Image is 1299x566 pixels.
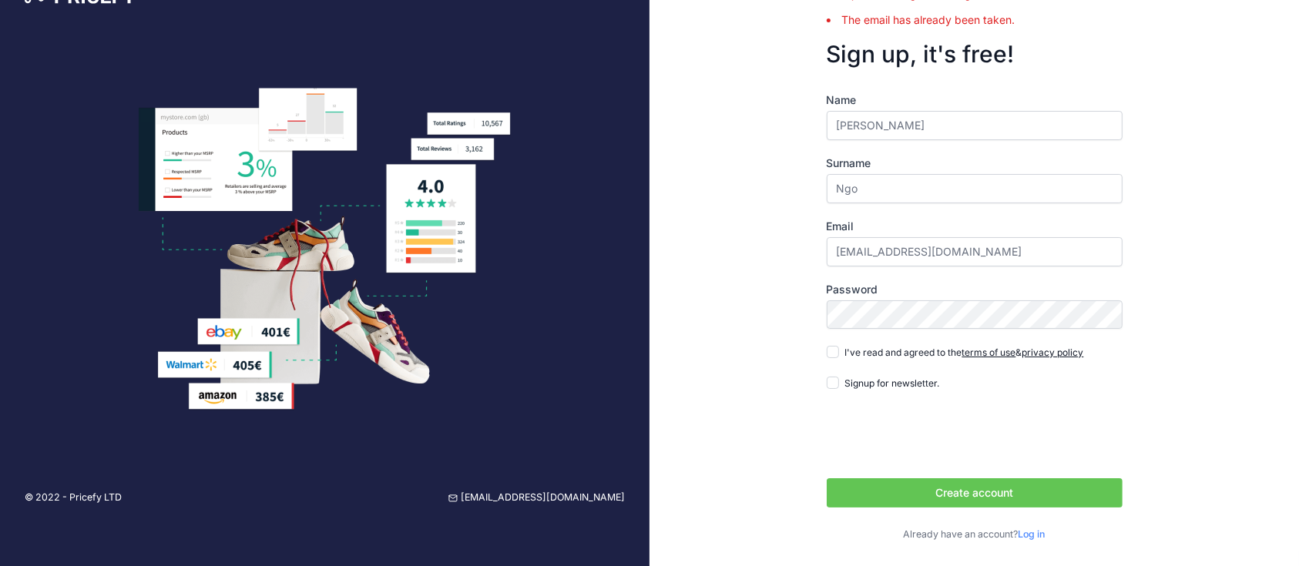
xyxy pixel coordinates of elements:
a: Log in [1019,528,1046,540]
a: [EMAIL_ADDRESS][DOMAIN_NAME] [448,491,625,505]
p: Already have an account? [827,527,1123,542]
span: I've read and agreed to the & [845,347,1084,358]
label: Password [827,282,1123,297]
h3: Sign up, it's free! [827,40,1123,68]
label: Email [827,219,1123,234]
iframe: reCAPTCHA [827,406,1061,466]
a: privacy policy [1022,347,1084,358]
span: Signup for newsletter. [845,377,940,389]
button: Create account [827,478,1123,507]
label: Surname [827,156,1123,171]
li: The email has already been taken. [827,12,1123,28]
p: © 2022 - Pricefy LTD [25,491,122,505]
a: terms of use [962,347,1016,358]
label: Name [827,92,1123,108]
